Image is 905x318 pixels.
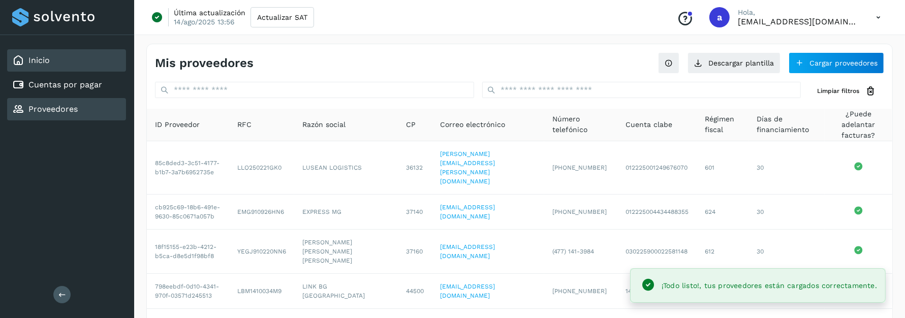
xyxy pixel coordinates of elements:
span: RFC [237,119,252,130]
td: 30 [748,141,825,195]
a: Cuentas por pagar [28,80,102,89]
span: Cuenta clabe [626,119,673,130]
td: [PERSON_NAME] [PERSON_NAME] [PERSON_NAME] [294,230,398,274]
td: 37140 [398,195,432,230]
td: 624 [697,195,748,230]
p: Hola, [738,8,860,17]
div: Cuentas por pagar [7,74,126,96]
span: CP [406,119,416,130]
button: Descargar plantilla [688,52,781,74]
td: 30 [748,195,825,230]
td: 37160 [398,230,432,274]
div: Inicio [7,49,126,72]
td: 798eebdf-0d10-4341-970f-03571d245513 [147,274,229,309]
span: ¡Todo listo!, tus proveedores están cargados correctamente. [662,281,877,290]
p: Última actualización [174,8,245,17]
a: [EMAIL_ADDRESS][DOMAIN_NAME] [440,243,495,260]
button: Actualizar SAT [251,7,314,27]
a: Proveedores [28,104,78,114]
div: Proveedores [7,98,126,120]
td: 012225001249676070 [618,141,697,195]
span: Régimen fiscal [705,114,740,135]
span: ¿Puede adelantar facturas? [833,109,884,141]
span: [PHONE_NUMBER] [552,208,607,215]
td: 44500 [398,274,432,309]
td: 30 [748,230,825,274]
button: Cargar proveedores [789,52,884,74]
td: 145180286690001018 [618,274,697,309]
span: Razón social [302,119,346,130]
td: 012225004434488355 [618,195,697,230]
a: Inicio [28,55,50,65]
span: Actualizar SAT [257,14,307,21]
span: Días de financiamiento [757,114,817,135]
td: cb925c69-18b6-491e-9630-85c0671a057b [147,195,229,230]
span: ID Proveedor [155,119,200,130]
a: [PERSON_NAME][EMAIL_ADDRESS][PERSON_NAME][DOMAIN_NAME] [440,150,495,185]
td: 18f15155-e23b-4212-b5ca-d8e5d1f98bf8 [147,230,229,274]
td: LBM1410034M9 [229,274,294,309]
span: Número telefónico [552,114,610,135]
p: administracion1@mablo.mx [738,17,860,26]
td: LLO250221GK0 [229,141,294,195]
span: [PHONE_NUMBER] [552,164,607,171]
button: Limpiar filtros [809,82,884,101]
span: Limpiar filtros [817,86,859,96]
td: 030225900022581148 [618,230,697,274]
td: 85c8ded3-3c51-4177-b1b7-3a7b6952735e [147,141,229,195]
td: 612 [697,230,748,274]
a: [EMAIL_ADDRESS][DOMAIN_NAME] [440,283,495,299]
td: 601 [697,141,748,195]
td: YEGJ910220NN6 [229,230,294,274]
h4: Mis proveedores [155,56,254,71]
span: [PHONE_NUMBER] [552,288,607,295]
span: (477) 141-3984 [552,248,594,255]
a: [EMAIL_ADDRESS][DOMAIN_NAME] [440,204,495,220]
td: LUSEAN LOGISTICS [294,141,398,195]
td: LINK BG [GEOGRAPHIC_DATA] [294,274,398,309]
p: 14/ago/2025 13:56 [174,17,235,26]
td: EXPRESS MG [294,195,398,230]
span: Correo electrónico [440,119,505,130]
td: EMG910926HN6 [229,195,294,230]
td: 36132 [398,141,432,195]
